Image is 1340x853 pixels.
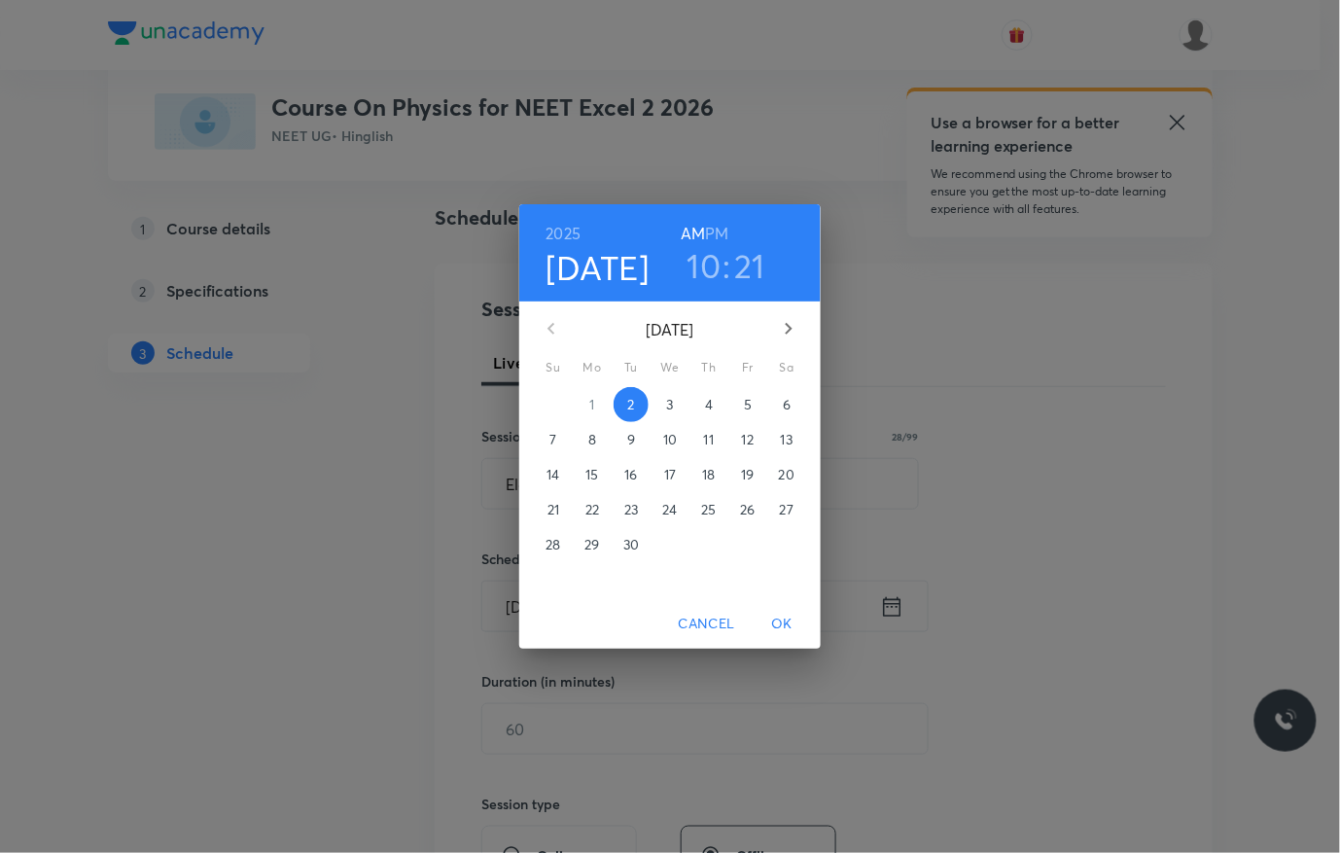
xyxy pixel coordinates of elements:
[624,500,638,519] p: 23
[741,465,754,484] p: 19
[652,358,688,377] span: We
[585,465,598,484] p: 15
[614,387,649,422] button: 2
[614,422,649,457] button: 9
[575,422,610,457] button: 8
[652,387,688,422] button: 3
[723,245,730,286] h3: :
[744,395,752,414] p: 5
[769,358,804,377] span: Sa
[730,358,765,377] span: Fr
[781,430,793,449] p: 13
[783,395,791,414] p: 6
[547,465,559,484] p: 14
[536,358,571,377] span: Su
[614,492,649,527] button: 23
[705,395,713,414] p: 4
[575,527,610,562] button: 29
[740,500,755,519] p: 26
[688,245,722,286] button: 10
[779,465,794,484] p: 20
[584,535,599,554] p: 29
[546,535,560,554] p: 28
[588,430,596,449] p: 8
[575,457,610,492] button: 15
[614,527,649,562] button: 30
[735,245,766,286] button: 21
[664,465,676,484] p: 17
[691,492,726,527] button: 25
[706,220,729,247] button: PM
[585,500,599,519] p: 22
[691,422,726,457] button: 11
[623,535,639,554] p: 30
[671,606,743,642] button: Cancel
[730,457,765,492] button: 19
[780,500,793,519] p: 27
[730,422,765,457] button: 12
[575,358,610,377] span: Mo
[536,457,571,492] button: 14
[652,492,688,527] button: 24
[681,220,705,247] button: AM
[547,220,582,247] button: 2025
[742,430,754,449] p: 12
[652,457,688,492] button: 17
[536,492,571,527] button: 21
[679,612,735,636] span: Cancel
[769,422,804,457] button: 13
[751,606,813,642] button: OK
[702,465,715,484] p: 18
[575,318,765,341] p: [DATE]
[691,387,726,422] button: 4
[663,430,677,449] p: 10
[575,492,610,527] button: 22
[769,492,804,527] button: 27
[627,395,634,414] p: 2
[758,612,805,636] span: OK
[691,358,726,377] span: Th
[627,430,635,449] p: 9
[624,465,637,484] p: 16
[704,430,714,449] p: 11
[769,457,804,492] button: 20
[730,387,765,422] button: 5
[614,358,649,377] span: Tu
[536,527,571,562] button: 28
[666,395,673,414] p: 3
[769,387,804,422] button: 6
[652,422,688,457] button: 10
[730,492,765,527] button: 26
[701,500,716,519] p: 25
[547,247,650,288] button: [DATE]
[549,430,556,449] p: 7
[547,500,559,519] p: 21
[536,422,571,457] button: 7
[614,457,649,492] button: 16
[662,500,677,519] p: 24
[691,457,726,492] button: 18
